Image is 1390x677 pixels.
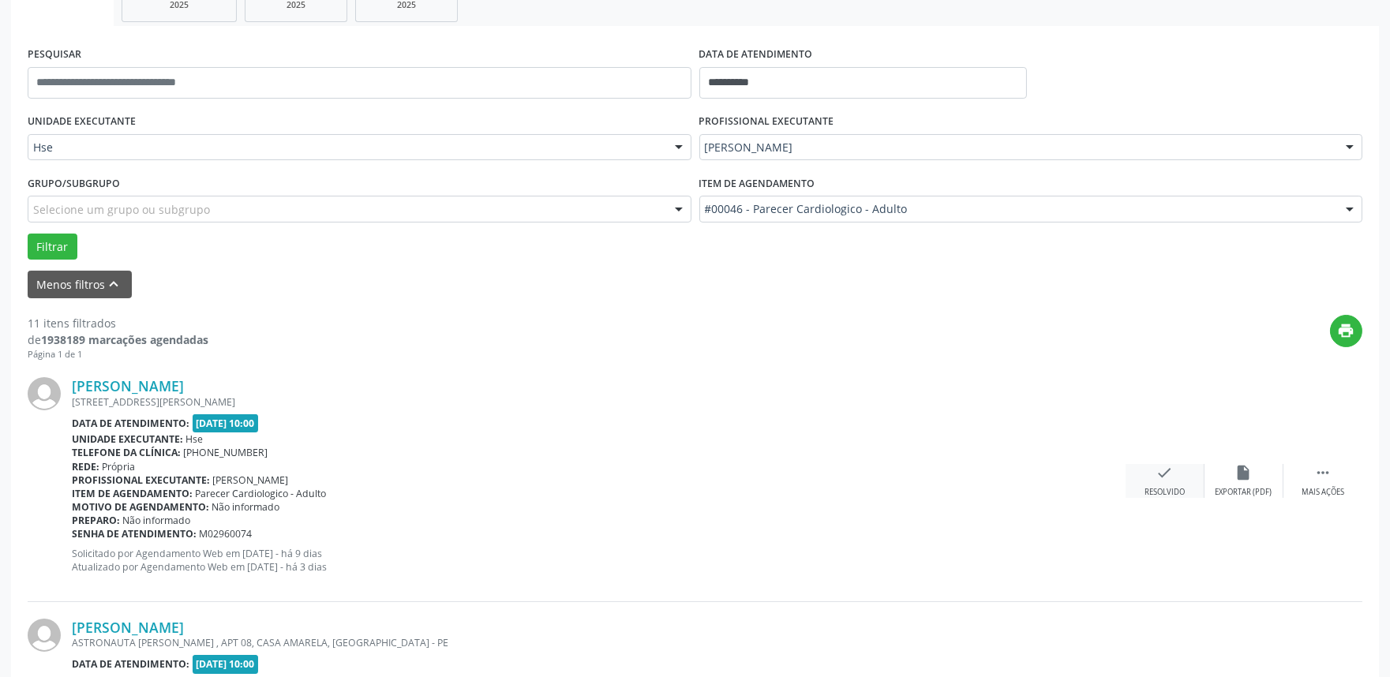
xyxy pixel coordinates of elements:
i: print [1338,322,1355,339]
a: [PERSON_NAME] [72,619,184,636]
label: DATA DE ATENDIMENTO [699,43,813,67]
img: img [28,377,61,410]
span: [DATE] 10:00 [193,414,259,432]
span: Selecione um grupo ou subgrupo [33,201,210,218]
button: Menos filtroskeyboard_arrow_up [28,271,132,298]
span: Não informado [212,500,280,514]
span: [DATE] 10:00 [193,655,259,673]
span: Hse [186,432,204,446]
i: keyboard_arrow_up [106,275,123,293]
span: Parecer Cardiologico - Adulto [196,487,327,500]
b: Unidade executante: [72,432,183,446]
b: Senha de atendimento: [72,527,197,540]
span: Não informado [123,514,191,527]
span: Hse [33,140,659,155]
b: Data de atendimento: [72,417,189,430]
span: #00046 - Parecer Cardiologico - Adulto [705,201,1331,217]
a: [PERSON_NAME] [72,377,184,395]
strong: 1938189 marcações agendadas [41,332,208,347]
div: Resolvido [1145,487,1185,498]
div: Página 1 de 1 [28,348,208,361]
div: de [28,331,208,348]
span: [PERSON_NAME] [705,140,1331,155]
div: ASTRONAUTA [PERSON_NAME] , APT 08, CASA AMARELA, [GEOGRAPHIC_DATA] - PE [72,636,1126,649]
i: check [1156,464,1174,481]
div: 11 itens filtrados [28,315,208,331]
span: M02960074 [200,527,253,540]
b: Preparo: [72,514,120,527]
button: Filtrar [28,234,77,260]
button: print [1330,315,1362,347]
b: Motivo de agendamento: [72,500,209,514]
i:  [1314,464,1332,481]
p: Solicitado por Agendamento Web em [DATE] - há 9 dias Atualizado por Agendamento Web em [DATE] - h... [72,547,1126,574]
b: Item de agendamento: [72,487,193,500]
i: insert_drive_file [1235,464,1253,481]
b: Data de atendimento: [72,657,189,671]
label: UNIDADE EXECUTANTE [28,110,136,134]
label: Item de agendamento [699,171,815,196]
label: PESQUISAR [28,43,81,67]
div: Exportar (PDF) [1216,487,1272,498]
span: [PERSON_NAME] [213,473,289,487]
label: PROFISSIONAL EXECUTANTE [699,110,834,134]
label: Grupo/Subgrupo [28,171,120,196]
b: Profissional executante: [72,473,210,487]
div: [STREET_ADDRESS][PERSON_NAME] [72,395,1126,409]
div: Mais ações [1302,487,1344,498]
img: img [28,619,61,652]
b: Rede: [72,460,99,473]
span: [PHONE_NUMBER] [184,446,268,459]
span: Própria [103,460,136,473]
b: Telefone da clínica: [72,446,181,459]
